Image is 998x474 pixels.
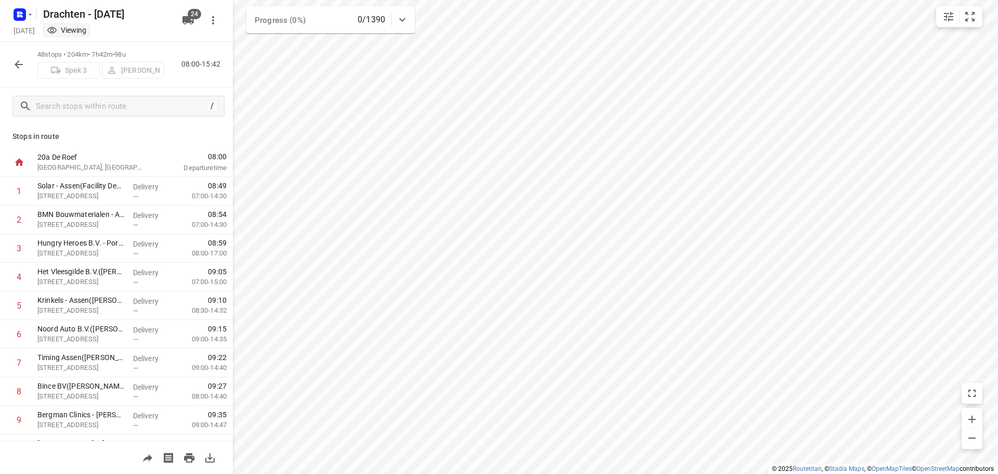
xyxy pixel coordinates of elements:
[37,409,125,420] p: Bergman Clinics - Locatie Keizer Assen(Claudia De Vos)
[37,438,125,449] p: De Jong & Laan - Assen(Karin Brand)
[133,182,172,192] p: Delivery
[208,438,227,449] span: 09:42
[181,59,225,70] p: 08:00-15:42
[133,393,138,401] span: —
[17,215,21,225] div: 2
[206,100,218,112] div: /
[938,6,959,27] button: Map settings
[37,248,125,259] p: [STREET_ADDRESS]
[133,364,138,372] span: —
[37,391,125,402] p: [STREET_ADDRESS]
[133,353,172,364] p: Delivery
[37,181,125,191] p: Solar - Assen(Facility Desk)
[178,10,199,31] button: 24
[133,210,172,221] p: Delivery
[37,220,125,230] p: [STREET_ADDRESS]
[793,465,822,472] a: Routetitan
[17,415,21,425] div: 9
[175,420,227,430] p: 09:00-14:47
[17,301,21,311] div: 5
[133,411,172,421] p: Delivery
[133,239,172,249] p: Delivery
[872,465,912,472] a: OpenMapTiles
[158,151,227,162] span: 08:00
[175,391,227,402] p: 08:00-14:40
[133,267,172,278] p: Delivery
[133,439,172,450] p: Delivery
[17,329,21,339] div: 6
[208,352,227,363] span: 09:22
[37,352,125,363] p: Timing Assen(Arjan Booijink)
[36,98,206,114] input: Search stops within route
[133,278,138,286] span: —
[37,266,125,277] p: Het Vleesgilde B.V.(Martijn Hoorn)
[137,452,158,462] span: Share route
[133,325,172,335] p: Delivery
[37,152,146,162] p: 20a De Roef
[37,162,146,173] p: [GEOGRAPHIC_DATA], [GEOGRAPHIC_DATA]
[12,131,220,142] p: Stops in route
[37,295,125,305] p: Krinkels - Assen(Tineke Oldengarm)
[37,324,125,334] p: Noord Auto B.V.(Benno van Halen)
[37,191,125,201] p: Hof van Parijs 10 B, Assen
[133,250,138,258] span: —
[17,186,21,196] div: 1
[200,452,220,462] span: Download route
[17,272,21,282] div: 4
[175,363,227,373] p: 09:00-14:40
[208,266,227,277] span: 09:05
[133,336,138,343] span: —
[246,6,415,33] div: Progress (0%)0/1390
[179,452,200,462] span: Print route
[158,163,227,173] p: Departure time
[37,277,125,287] p: [STREET_ADDRESS]
[37,420,125,430] p: [STREET_ADDRESS]
[47,25,86,35] div: Viewing
[133,193,138,200] span: —
[112,50,114,58] span: •
[158,452,179,462] span: Print shipping labels
[37,381,125,391] p: Bince BV([PERSON_NAME])
[936,6,982,27] div: small contained button group
[37,334,125,344] p: [STREET_ADDRESS]
[175,248,227,259] p: 08:00-17:00
[133,421,138,429] span: —
[17,244,21,253] div: 3
[772,465,994,472] li: © 2025 , © , © © contributors
[208,209,227,220] span: 08:54
[133,382,172,392] p: Delivery
[114,50,125,58] span: 98u
[175,334,227,344] p: 09:00-14:35
[829,465,864,472] a: Stadia Maps
[203,10,224,31] button: More
[208,181,227,191] span: 08:49
[208,238,227,248] span: 08:59
[37,363,125,373] p: [STREET_ADDRESS]
[17,387,21,396] div: 8
[175,305,227,316] p: 08:30-14:32
[133,221,138,229] span: —
[208,324,227,334] span: 09:15
[133,296,172,306] p: Delivery
[175,191,227,201] p: 07:00-14:30
[916,465,960,472] a: OpenStreetMap
[37,305,125,316] p: [STREET_ADDRESS]
[17,358,21,368] div: 7
[358,14,385,26] p: 0/1390
[960,6,980,27] button: Fit zoom
[208,381,227,391] span: 09:27
[188,9,201,19] span: 24
[37,50,164,60] p: 48 stops • 204km • 7h42m
[37,238,125,248] p: Hungry Heroes B.V. - Portugallaan Assen(Denise Langen)
[175,277,227,287] p: 07:00-15:00
[133,307,138,315] span: —
[255,16,306,25] span: Progress (0%)
[37,209,125,220] p: BMN Bouwmaterialen - Assen Noord([PERSON_NAME])
[208,295,227,305] span: 09:10
[175,220,227,230] p: 07:00-14:30
[208,409,227,420] span: 09:35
